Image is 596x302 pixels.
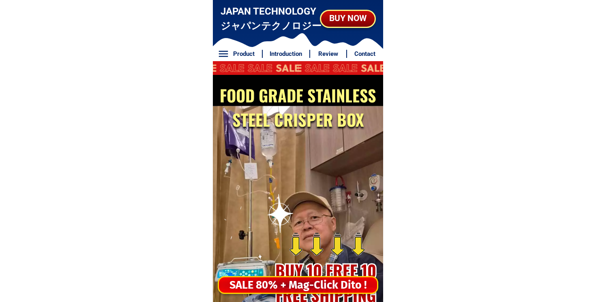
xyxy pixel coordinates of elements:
h3: JAPAN TECHNOLOGY ジャパンテクノロジー [221,4,322,33]
h6: Review [314,49,342,59]
div: SALE 80% + Mag-Click Dito ! [219,277,377,293]
h2: FOOD GRADE STAINLESS STEEL CRISPER BOX [216,83,381,132]
div: BUY NOW [321,12,375,25]
h6: Introduction [267,49,305,59]
h6: Contact [351,49,379,59]
h6: Product [230,49,258,59]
